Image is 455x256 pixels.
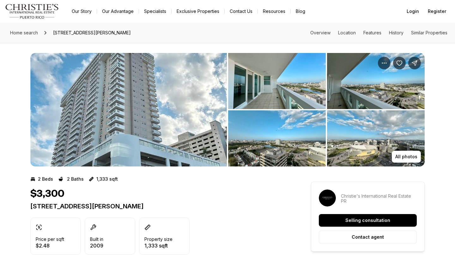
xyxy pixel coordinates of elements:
[319,214,417,227] button: Selling consultation
[90,243,103,248] p: 2009
[30,53,227,166] button: View image gallery
[96,177,118,182] p: 1,333 sqft
[8,28,40,38] a: Home search
[319,230,417,244] button: Contact agent
[90,237,103,242] p: Built in
[5,4,59,19] img: logo
[389,30,403,35] a: Skip to: History
[228,53,425,166] li: 2 of 8
[392,151,421,163] button: All photos
[424,5,450,18] button: Register
[363,30,381,35] a: Skip to: Features
[228,110,326,166] button: View image gallery
[30,53,227,166] li: 1 of 8
[139,7,171,16] a: Specialists
[291,7,310,16] a: Blog
[30,188,64,200] h1: $3,300
[428,9,446,14] span: Register
[144,237,173,242] p: Property size
[338,30,356,35] a: Skip to: Location
[36,243,64,248] p: $2.48
[393,57,406,69] button: Save Property: 576 ARTERIAL B AVE #2702
[228,53,326,109] button: View image gallery
[144,243,173,248] p: 1,333 sqft
[97,7,139,16] a: Our Advantage
[67,177,84,182] p: 2 Baths
[30,53,425,166] div: Listing Photos
[258,7,290,16] a: Resources
[225,7,258,16] button: Contact Us
[310,30,331,35] a: Skip to: Overview
[36,237,64,242] p: Price per sqft
[407,9,419,14] span: Login
[403,5,423,18] button: Login
[10,30,38,35] span: Home search
[327,53,425,109] button: View image gallery
[172,7,224,16] a: Exclusive Properties
[51,28,133,38] span: [STREET_ADDRESS][PERSON_NAME]
[327,110,425,166] button: View image gallery
[30,202,288,210] p: [STREET_ADDRESS][PERSON_NAME]
[67,7,97,16] a: Our Story
[395,154,417,159] p: All photos
[411,30,447,35] a: Skip to: Similar Properties
[408,57,421,69] button: Share Property: 576 ARTERIAL B AVE #2702
[38,177,53,182] p: 2 Beds
[310,30,447,35] nav: Page section menu
[341,194,417,204] p: Christie's International Real Estate PR
[378,57,391,69] button: Property options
